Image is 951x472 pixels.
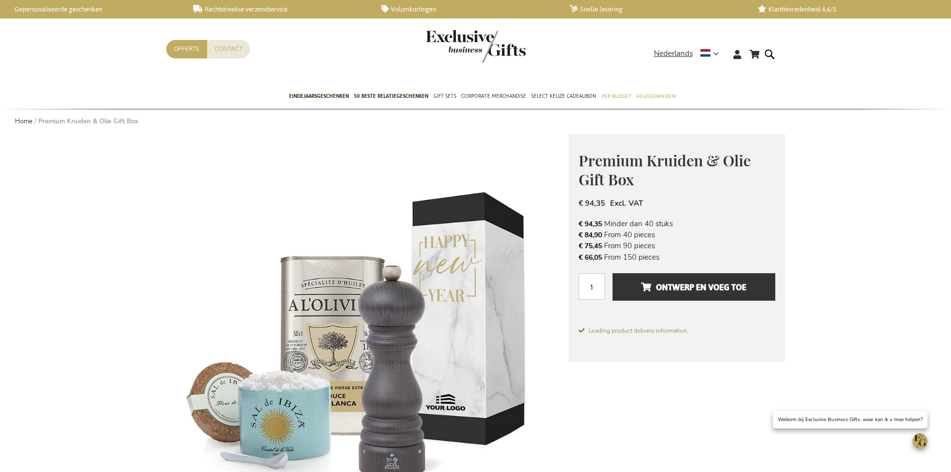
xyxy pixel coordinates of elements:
span: 50 beste relatiegeschenken [354,91,428,101]
li: From 150 pieces [579,252,775,263]
span: Nederlands [654,48,693,59]
span: Premium Kruiden & Olie Gift Box [579,150,751,190]
img: Exclusive Business gifts logo [426,30,526,63]
span: Gift Sets [433,91,456,101]
span: € 94,35 [579,198,605,208]
a: store logo [426,30,476,63]
span: Loading product delivery information. [579,326,775,335]
span: Eindejaarsgeschenken [289,91,349,101]
a: Klanttevredenheid 4,6/5 [758,5,930,13]
a: Offerte [166,40,207,58]
span: € 75,45 [579,241,602,251]
span: Ontwerp en voeg toe [641,279,746,295]
a: Rechtstreekse verzendservice [193,5,365,13]
div: Nederlands [654,48,725,59]
button: Ontwerp en voeg toe [613,273,775,301]
a: Gepersonaliseerde geschenken [5,5,177,13]
span: € 84,90 [579,230,602,240]
li: From 90 pieces [579,240,775,251]
li: Minder dan 40 stuks [579,218,775,229]
li: From 40 pieces [579,229,775,240]
span: Excl. VAT [610,198,643,208]
span: € 94,35 [579,219,602,229]
span: Corporate Merchandise [461,91,526,101]
a: Snelle levering [570,5,742,13]
span: Per Budget [601,91,631,101]
a: Volumkortingen [381,5,554,13]
span: Select Keuze Cadeaubon [531,91,596,101]
input: Aantal [579,273,605,300]
span: Gelegenheden [636,91,675,101]
a: Home [15,117,32,126]
strong: Premium Kruiden & Olie Gift Box [38,117,138,126]
span: € 66,05 [579,253,602,262]
a: Contact [207,40,250,58]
